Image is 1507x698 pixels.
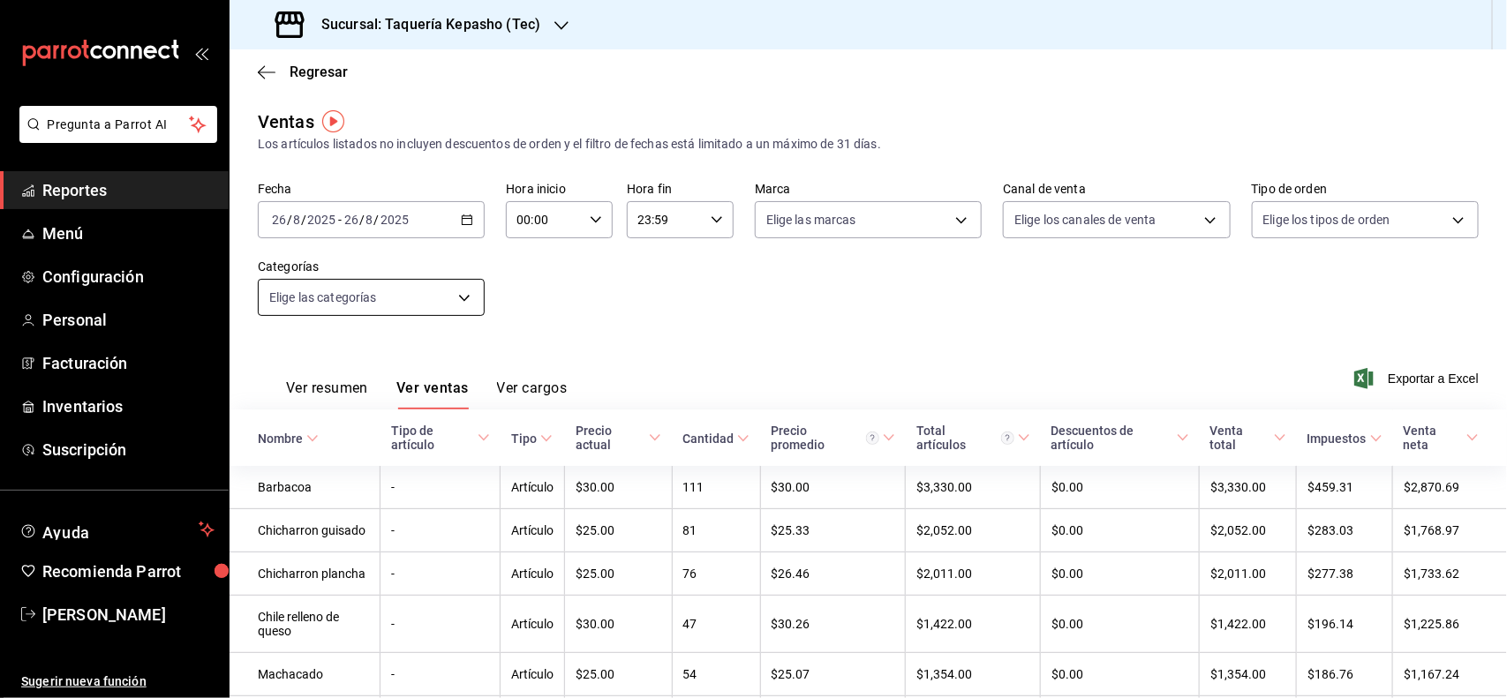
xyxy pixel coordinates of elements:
[391,424,474,452] div: Tipo de artículo
[1200,552,1297,596] td: $2,011.00
[374,213,380,227] span: /
[506,184,613,196] label: Hora inicio
[230,509,381,552] td: Chicharron guisado
[1297,509,1393,552] td: $283.03
[1404,424,1479,452] span: Venta neta
[42,265,215,289] span: Configuración
[1210,424,1286,452] span: Venta total
[42,178,215,202] span: Reportes
[1200,596,1297,653] td: $1,422.00
[1014,211,1156,229] span: Elige los canales de venta
[501,552,565,596] td: Artículo
[230,466,381,509] td: Barbacoa
[565,596,672,653] td: $30.00
[511,432,537,446] div: Tipo
[1297,596,1393,653] td: $196.14
[381,509,501,552] td: -
[501,596,565,653] td: Artículo
[381,466,501,509] td: -
[766,211,856,229] span: Elige las marcas
[271,213,287,227] input: --
[307,14,540,35] h3: Sucursal: Taquería Kepasho (Tec)
[290,64,348,80] span: Regresar
[1041,509,1200,552] td: $0.00
[380,213,410,227] input: ----
[576,424,661,452] span: Precio actual
[866,432,879,445] svg: Precio promedio = Total artículos / cantidad
[760,653,906,696] td: $25.07
[258,109,314,135] div: Ventas
[1051,424,1173,452] div: Descuentos de artículo
[258,64,348,80] button: Regresar
[42,308,215,332] span: Personal
[42,394,215,418] span: Inventarios
[760,552,906,596] td: $26.46
[391,424,490,452] span: Tipo de artículo
[906,596,1041,653] td: $1,422.00
[343,213,359,227] input: --
[1404,424,1463,452] div: Venta neta
[916,424,1014,452] div: Total artículos
[42,438,215,462] span: Suscripción
[1200,466,1297,509] td: $3,330.00
[258,261,485,274] label: Categorías
[301,213,306,227] span: /
[1003,184,1230,196] label: Canal de venta
[906,466,1041,509] td: $3,330.00
[42,603,215,627] span: [PERSON_NAME]
[755,184,982,196] label: Marca
[906,552,1041,596] td: $2,011.00
[771,424,895,452] span: Precio promedio
[1393,466,1507,509] td: $2,870.69
[48,116,190,134] span: Pregunta a Parrot AI
[501,466,565,509] td: Artículo
[230,653,381,696] td: Machacado
[1393,552,1507,596] td: $1,733.62
[322,110,344,132] img: Tooltip marker
[1001,432,1014,445] svg: El total artículos considera cambios de precios en los artículos así como costos adicionales por ...
[511,432,553,446] span: Tipo
[286,379,567,409] div: navigation tabs
[906,509,1041,552] td: $2,052.00
[760,466,906,509] td: $30.00
[565,653,672,696] td: $25.00
[381,596,501,653] td: -
[672,509,760,552] td: 81
[359,213,365,227] span: /
[381,552,501,596] td: -
[1307,432,1383,446] span: Impuestos
[258,135,1479,154] div: Los artículos listados no incluyen descuentos de orden y el filtro de fechas está limitado a un m...
[1358,368,1479,389] button: Exportar a Excel
[19,106,217,143] button: Pregunta a Parrot AI
[916,424,1030,452] span: Total artículos
[1297,466,1393,509] td: $459.31
[42,559,215,583] span: Recomienda Parrot
[42,351,215,375] span: Facturación
[1393,509,1507,552] td: $1,768.97
[760,509,906,552] td: $25.33
[627,184,734,196] label: Hora fin
[501,509,565,552] td: Artículo
[287,213,292,227] span: /
[1041,552,1200,596] td: $0.00
[381,653,501,696] td: -
[672,466,760,509] td: 111
[286,379,368,409] button: Ver resumen
[1210,424,1270,452] div: Venta total
[1041,596,1200,653] td: $0.00
[230,596,381,653] td: Chile relleno de queso
[501,653,565,696] td: Artículo
[565,509,672,552] td: $25.00
[338,213,342,227] span: -
[258,184,485,196] label: Fecha
[672,653,760,696] td: 54
[576,424,645,452] div: Precio actual
[230,552,381,596] td: Chicharron plancha
[1051,424,1189,452] span: Descuentos de artículo
[1252,184,1479,196] label: Tipo de orden
[1307,432,1367,446] div: Impuestos
[565,552,672,596] td: $25.00
[672,596,760,653] td: 47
